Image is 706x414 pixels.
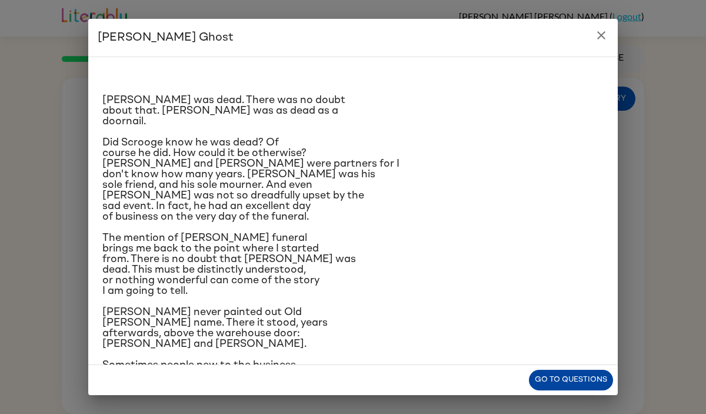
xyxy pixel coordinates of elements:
h2: [PERSON_NAME] Ghost [88,19,618,57]
span: Sometimes people new to the business called [PERSON_NAME] and sometimes they called him [PERSON_N... [102,360,372,402]
span: [PERSON_NAME] never painted out Old [PERSON_NAME] name. There it stood, years afterwards, above t... [102,307,328,349]
button: close [590,24,613,47]
span: The mention of [PERSON_NAME] funeral brings me back to the point where I started from. There is n... [102,233,356,296]
span: [PERSON_NAME] was dead. There was no doubt about that. [PERSON_NAME] was as dead as a doornail. [102,95,345,127]
span: Did Scrooge know he was dead? Of course he did. How could it be otherwise? [PERSON_NAME] and [PER... [102,137,399,222]
button: Go to questions [529,370,613,390]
